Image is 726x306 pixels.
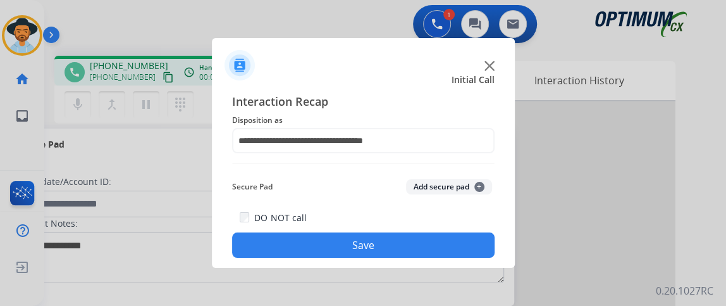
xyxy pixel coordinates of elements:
img: contact-recap-line.svg [232,163,495,164]
span: Disposition as [232,113,495,128]
button: Save [232,233,495,258]
img: contactIcon [225,50,255,80]
span: Secure Pad [232,179,273,194]
span: + [474,182,484,192]
p: 0.20.1027RC [656,283,713,298]
button: Add secure pad+ [406,179,492,194]
span: Initial Call [452,73,495,86]
label: DO NOT call [254,212,306,224]
span: Interaction Recap [232,92,495,113]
